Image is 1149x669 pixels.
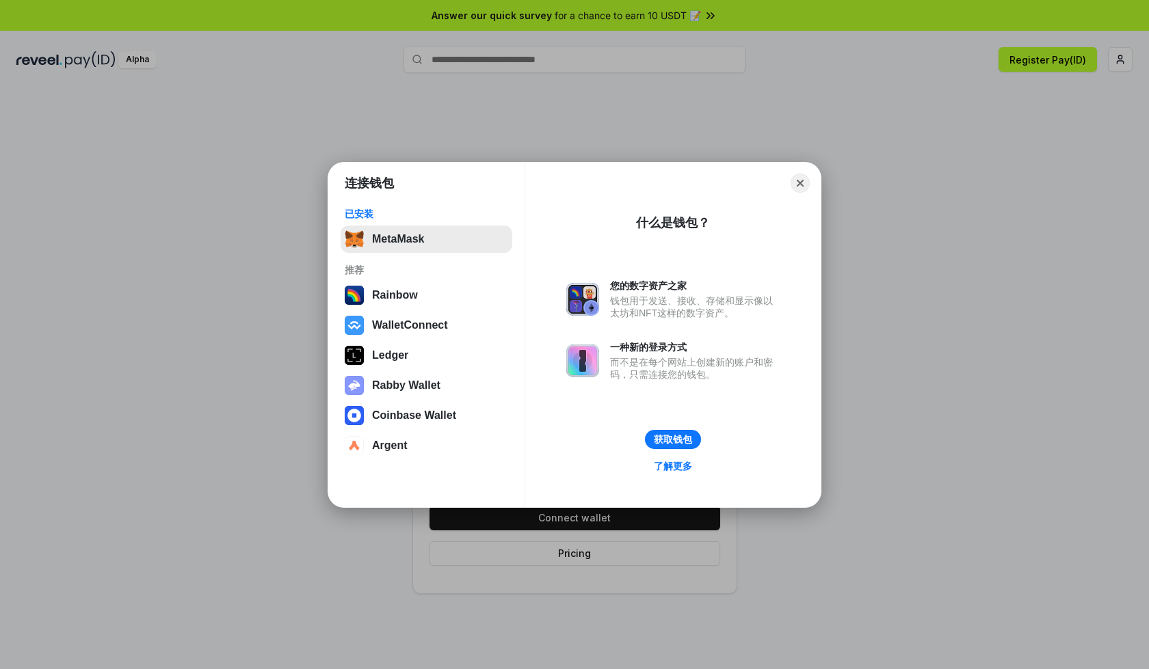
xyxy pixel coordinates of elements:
[341,226,512,253] button: MetaMask
[345,208,508,220] div: 已安装
[372,289,418,301] div: Rainbow
[345,230,364,249] img: svg+xml,%3Csvg%20fill%3D%22none%22%20height%3D%2233%22%20viewBox%3D%220%200%2035%2033%22%20width%...
[341,312,512,339] button: WalletConnect
[654,460,692,472] div: 了解更多
[610,279,780,292] div: 您的数字资产之家
[610,341,780,353] div: 一种新的登录方式
[566,344,599,377] img: svg+xml,%3Csvg%20xmlns%3D%22http%3A%2F%2Fwww.w3.org%2F2000%2Fsvg%22%20fill%3D%22none%22%20viewBox...
[345,316,364,335] img: svg+xml,%3Csvg%20width%3D%2228%22%20height%3D%2228%22%20viewBox%3D%220%200%2028%2028%22%20fill%3D...
[345,406,364,425] img: svg+xml,%3Csvg%20width%3D%2228%22%20height%3D%2228%22%20viewBox%3D%220%200%2028%2028%22%20fill%3D...
[646,457,700,475] a: 了解更多
[566,283,599,316] img: svg+xml,%3Csvg%20xmlns%3D%22http%3A%2F%2Fwww.w3.org%2F2000%2Fsvg%22%20fill%3D%22none%22%20viewBox...
[345,376,364,395] img: svg+xml,%3Csvg%20xmlns%3D%22http%3A%2F%2Fwww.w3.org%2F2000%2Fsvg%22%20fill%3D%22none%22%20viewBox...
[636,215,710,231] div: 什么是钱包？
[610,356,780,381] div: 而不是在每个网站上创建新的账户和密码，只需连接您的钱包。
[372,233,424,245] div: MetaMask
[645,430,701,449] button: 获取钱包
[341,282,512,309] button: Rainbow
[341,372,512,399] button: Rabby Wallet
[341,432,512,459] button: Argent
[372,319,448,331] div: WalletConnect
[372,349,408,361] div: Ledger
[610,295,780,319] div: 钱包用于发送、接收、存储和显示像以太坊和NFT这样的数字资产。
[345,346,364,365] img: svg+xml,%3Csvg%20xmlns%3D%22http%3A%2F%2Fwww.w3.org%2F2000%2Fsvg%22%20width%3D%2228%22%20height%3...
[345,436,364,455] img: svg+xml,%3Csvg%20width%3D%2228%22%20height%3D%2228%22%20viewBox%3D%220%200%2028%2028%22%20fill%3D...
[791,174,810,193] button: Close
[372,439,408,452] div: Argent
[372,409,456,422] div: Coinbase Wallet
[345,264,508,276] div: 推荐
[654,433,692,446] div: 获取钱包
[341,342,512,369] button: Ledger
[345,286,364,305] img: svg+xml,%3Csvg%20width%3D%22120%22%20height%3D%22120%22%20viewBox%3D%220%200%20120%20120%22%20fil...
[341,402,512,429] button: Coinbase Wallet
[345,175,394,191] h1: 连接钱包
[372,379,440,392] div: Rabby Wallet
